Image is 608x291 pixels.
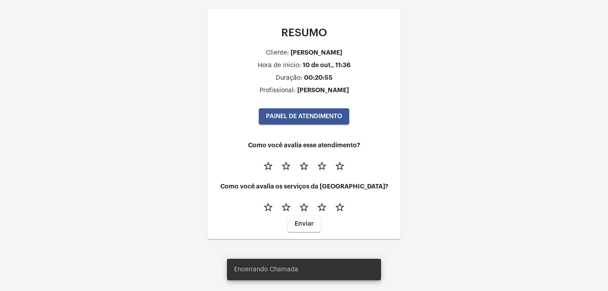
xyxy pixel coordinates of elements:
mat-icon: star_border [317,202,327,213]
div: [PERSON_NAME] [297,87,349,94]
mat-icon: star_border [317,161,327,171]
div: [PERSON_NAME] [291,49,342,56]
mat-icon: star_border [334,202,345,213]
button: Enviar [287,216,321,232]
mat-icon: star_border [263,161,274,171]
div: 00:20:55 [304,74,333,81]
p: RESUMO [214,27,394,39]
span: Encerrando Chamada [234,265,298,274]
mat-icon: star_border [299,202,309,213]
h4: Como você avalia os serviços da [GEOGRAPHIC_DATA]? [214,183,394,190]
mat-icon: star_border [281,161,291,171]
h4: Como você avalia esse atendimento? [214,142,394,149]
div: Cliente: [266,50,289,56]
mat-icon: star_border [281,202,291,213]
mat-icon: star_border [263,202,274,213]
button: PAINEL DE ATENDIMENTO [259,108,349,124]
span: Enviar [295,221,314,227]
div: Hora de inicio: [258,62,301,69]
div: Profissional: [260,87,295,94]
mat-icon: star_border [334,161,345,171]
div: 10 de out., 11:36 [303,62,351,68]
mat-icon: star_border [299,161,309,171]
span: PAINEL DE ATENDIMENTO [266,113,342,120]
div: Duração: [276,75,302,81]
